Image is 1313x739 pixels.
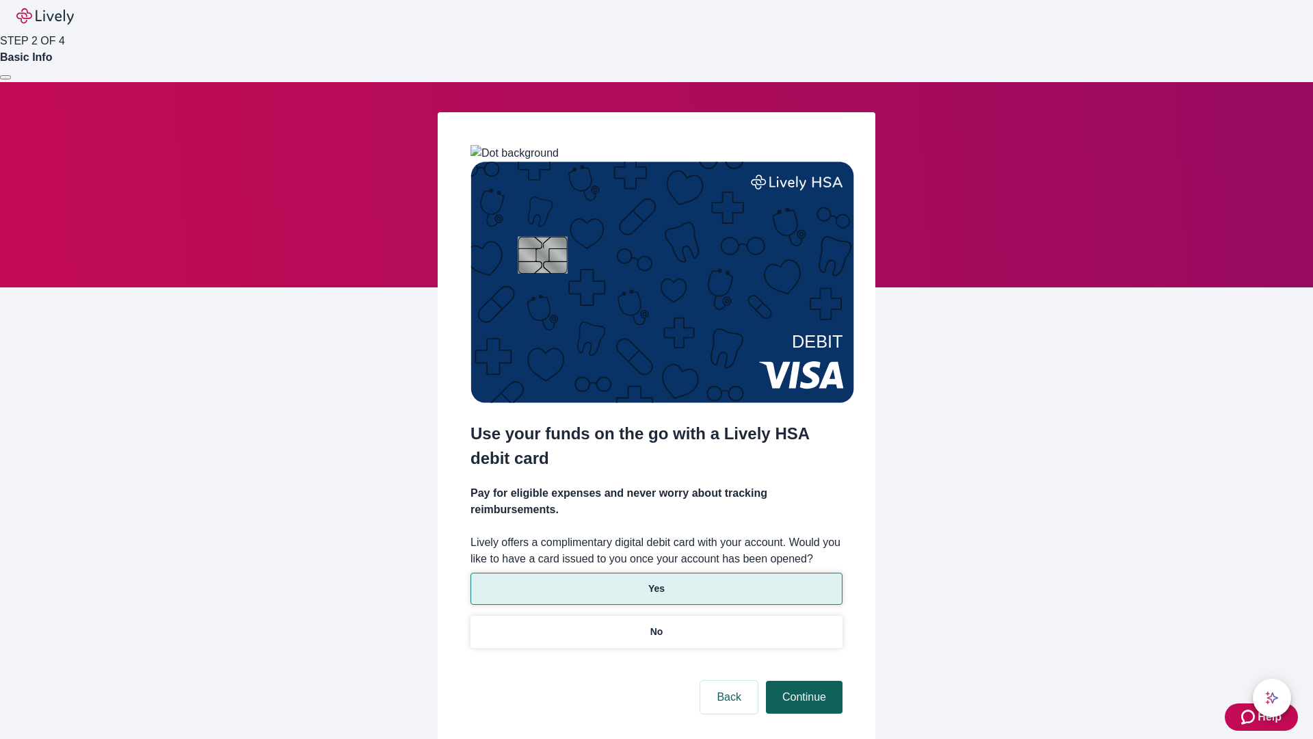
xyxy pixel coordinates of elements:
button: Continue [766,681,843,714]
svg: Zendesk support icon [1241,709,1258,725]
svg: Lively AI Assistant [1265,691,1279,705]
img: Debit card [470,161,854,403]
img: Lively [16,8,74,25]
h4: Pay for eligible expenses and never worry about tracking reimbursements. [470,485,843,518]
label: Lively offers a complimentary digital debit card with your account. Would you like to have a card... [470,534,843,567]
p: Yes [648,582,665,596]
button: Zendesk support iconHelp [1225,703,1298,731]
button: Yes [470,573,843,605]
button: No [470,616,843,648]
span: Help [1258,709,1282,725]
button: Back [700,681,758,714]
button: chat [1253,679,1291,717]
p: No [650,625,663,639]
img: Dot background [470,145,559,161]
h2: Use your funds on the go with a Lively HSA debit card [470,422,843,471]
